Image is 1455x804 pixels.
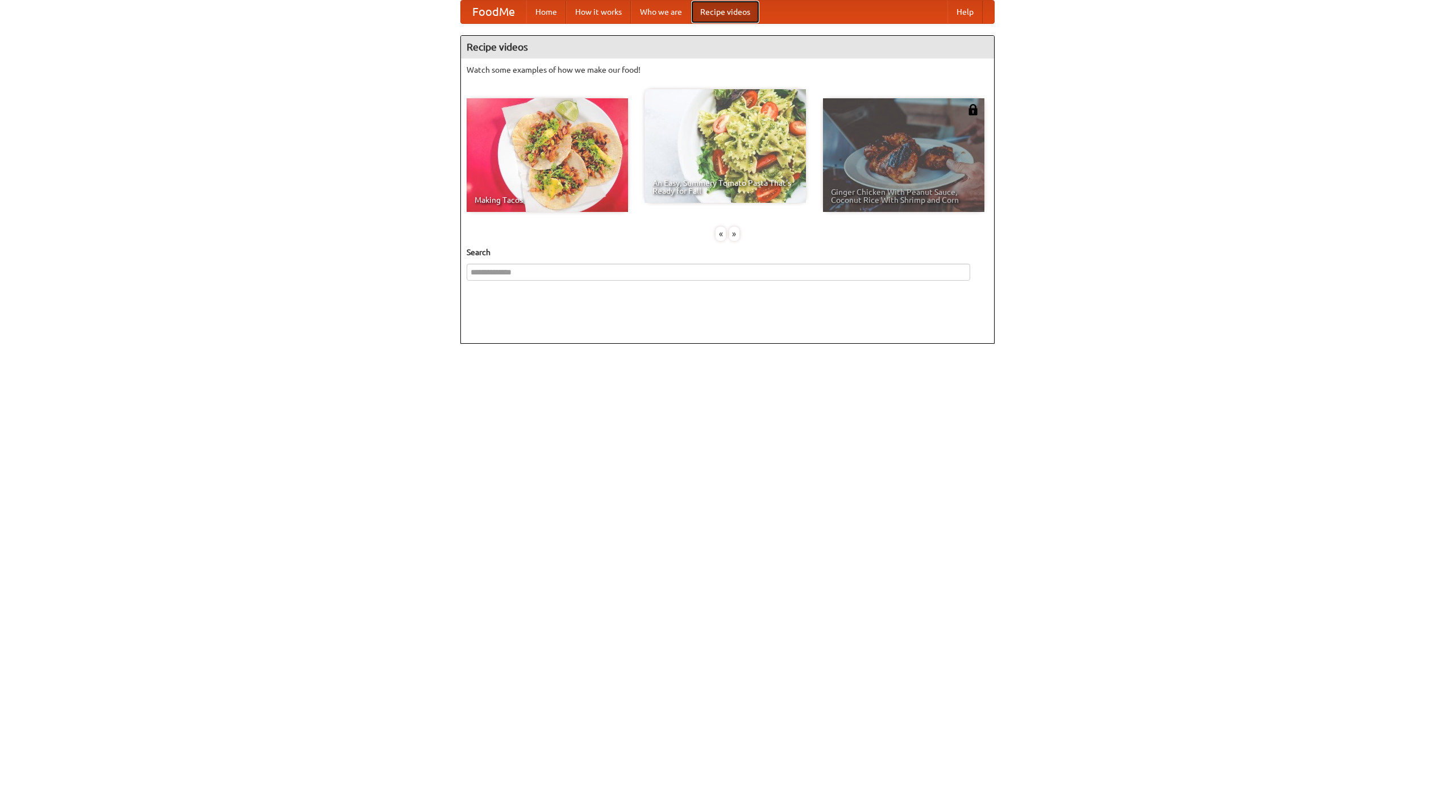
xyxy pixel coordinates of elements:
img: 483408.png [967,104,979,115]
a: FoodMe [461,1,526,23]
p: Watch some examples of how we make our food! [467,64,988,76]
span: An Easy, Summery Tomato Pasta That's Ready for Fall [652,179,798,195]
a: Help [947,1,983,23]
div: » [729,227,739,241]
a: Making Tacos [467,98,628,212]
div: « [716,227,726,241]
a: How it works [566,1,631,23]
a: Recipe videos [691,1,759,23]
h5: Search [467,247,988,258]
a: Home [526,1,566,23]
a: Who we are [631,1,691,23]
a: An Easy, Summery Tomato Pasta That's Ready for Fall [645,89,806,203]
h4: Recipe videos [461,36,994,59]
span: Making Tacos [475,196,620,204]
